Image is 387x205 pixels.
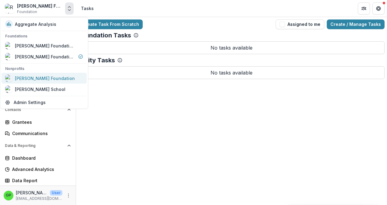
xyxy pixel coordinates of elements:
div: Dashboard [12,155,68,161]
a: Create / Manage Tasks [327,19,385,29]
div: Communications [12,130,68,137]
button: Assigned to me [276,19,324,29]
div: [PERSON_NAME] Foundation Data Sandbox [17,3,63,9]
a: Data Report [2,175,73,186]
div: Greta Patten [6,193,11,197]
button: More [65,192,72,199]
div: Advanced Analytics [12,166,68,172]
p: [EMAIL_ADDRESS][DOMAIN_NAME] [16,196,62,201]
img: Robert W Plaster Foundation Data Sandbox [5,4,15,13]
p: [PERSON_NAME] [16,189,47,196]
a: Grantees [2,117,73,127]
p: Entity Tasks [78,57,115,64]
button: Get Help [372,2,385,15]
div: Data Report [12,177,68,184]
button: Open Contacts [2,105,73,115]
span: Contacts [5,108,65,112]
p: No tasks available [78,41,385,54]
a: Create Task From Scratch [78,19,143,29]
p: Foundation Tasks [78,32,131,39]
button: Open entity switcher [65,2,74,15]
a: Dashboard [2,153,73,163]
nav: breadcrumb [78,4,96,13]
p: No tasks available [78,66,385,79]
div: Tasks [81,5,94,12]
p: User [50,190,62,196]
a: Communications [2,128,73,138]
div: Grantees [12,119,68,125]
button: Open Data & Reporting [2,141,73,151]
span: Data & Reporting [5,144,65,148]
span: Foundation [17,9,37,15]
a: Advanced Analytics [2,164,73,174]
button: Partners [358,2,370,15]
